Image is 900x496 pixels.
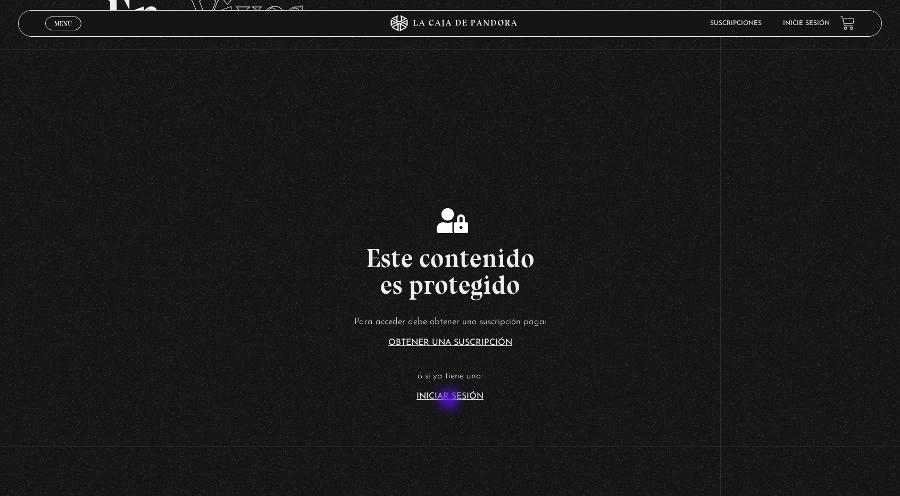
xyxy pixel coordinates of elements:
a: Obtener una suscripción [388,338,512,347]
a: Inicie sesión [783,20,830,27]
a: Iniciar Sesión [416,392,484,401]
span: Cerrar [51,29,76,36]
a: View your shopping cart [840,16,855,30]
span: Menu [54,20,72,27]
a: Suscripciones [710,20,762,27]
